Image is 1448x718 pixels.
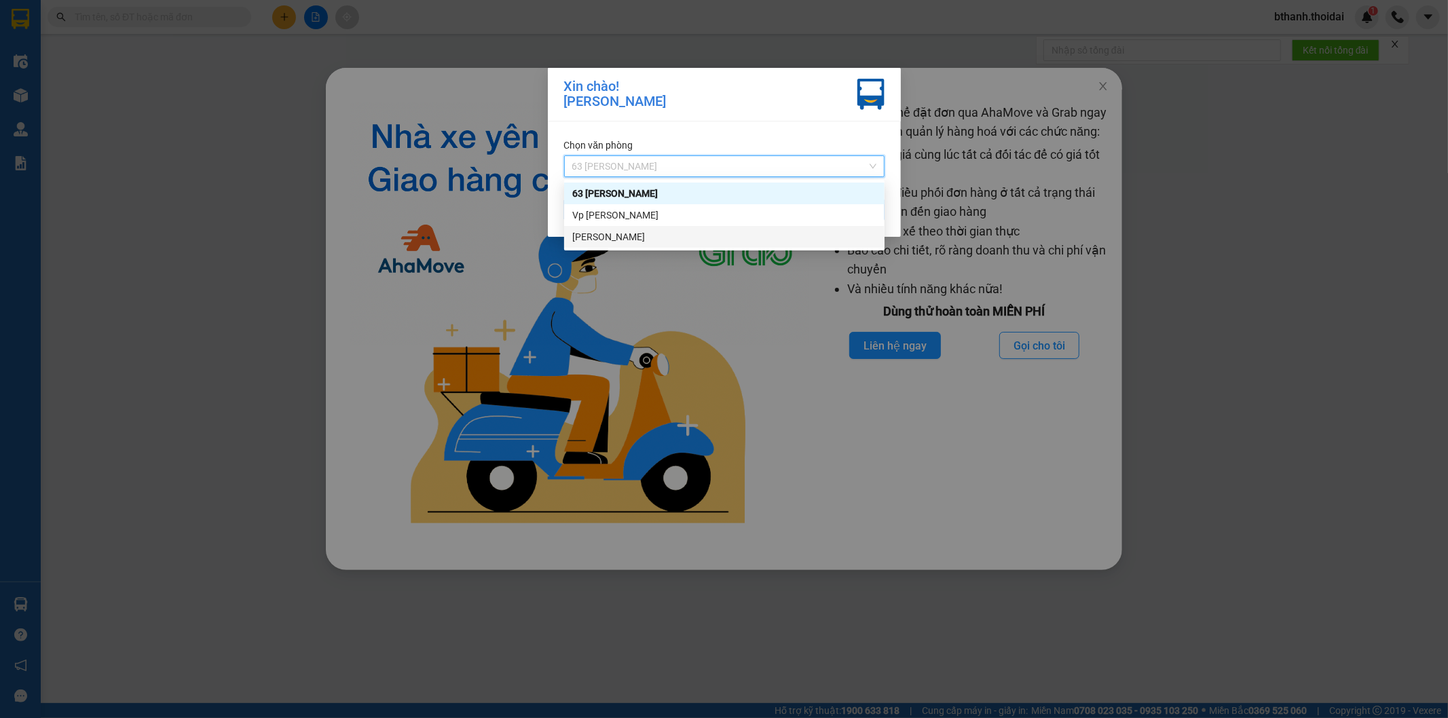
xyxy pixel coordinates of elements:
div: [PERSON_NAME] [572,229,876,244]
div: Lý Nhân [564,226,885,248]
div: 63 [PERSON_NAME] [572,186,876,201]
div: 63 Trần Quang Tặng [564,183,885,204]
img: vxr-icon [857,79,885,110]
div: Vp Lê Hoàn [564,204,885,226]
div: Chọn văn phòng [564,138,885,153]
div: Xin chào! [PERSON_NAME] [564,79,667,110]
span: 63 Trần Quang Tặng [572,156,876,176]
div: Vp [PERSON_NAME] [572,208,876,223]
